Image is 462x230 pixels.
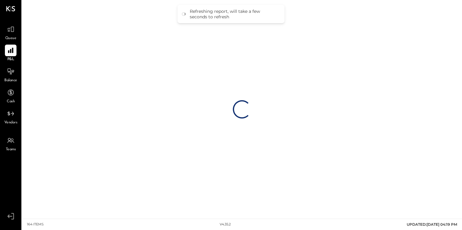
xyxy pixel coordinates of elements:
span: Queue [5,36,16,41]
div: 164 items [27,222,44,227]
div: Refreshing report, will take a few seconds to refresh [190,9,278,20]
span: UPDATED: [DATE] 04:19 PM [407,222,457,227]
span: Balance [4,78,17,83]
a: Cash [0,87,21,104]
a: Teams [0,135,21,152]
a: Queue [0,24,21,41]
span: Teams [6,147,16,152]
span: P&L [7,57,14,62]
a: P&L [0,45,21,62]
div: v 4.35.2 [220,222,231,227]
span: Vendors [4,120,17,126]
span: Cash [7,99,15,104]
a: Balance [0,66,21,83]
a: Vendors [0,108,21,126]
